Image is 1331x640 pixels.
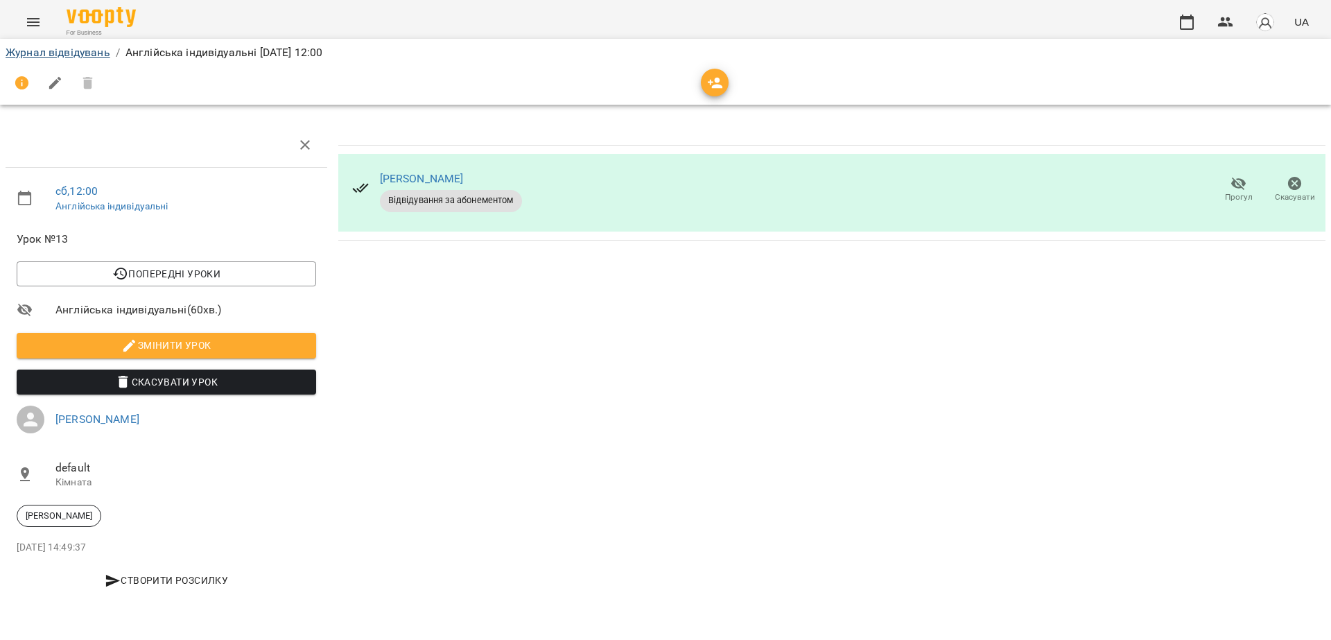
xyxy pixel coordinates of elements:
[6,44,1325,61] nav: breadcrumb
[67,7,136,27] img: Voopty Logo
[1267,171,1323,209] button: Скасувати
[1289,9,1314,35] button: UA
[1255,12,1275,32] img: avatar_s.png
[17,261,316,286] button: Попередні уроки
[125,44,322,61] p: Англійська індивідуальні [DATE] 12:00
[17,568,316,593] button: Створити розсилку
[380,172,464,185] a: [PERSON_NAME]
[17,510,101,522] span: [PERSON_NAME]
[55,413,139,426] a: [PERSON_NAME]
[55,460,316,476] span: default
[28,337,305,354] span: Змінити урок
[17,541,316,555] p: [DATE] 14:49:37
[55,476,316,490] p: Кімната
[55,184,98,198] a: сб , 12:00
[55,200,168,211] a: Англійська індивідуальні
[380,194,522,207] span: Відвідування за абонементом
[22,572,311,589] span: Створити розсилку
[1294,15,1309,29] span: UA
[17,370,316,395] button: Скасувати Урок
[1225,191,1253,203] span: Прогул
[116,44,120,61] li: /
[17,505,101,527] div: [PERSON_NAME]
[28,374,305,390] span: Скасувати Урок
[17,6,50,39] button: Menu
[1275,191,1315,203] span: Скасувати
[55,302,316,318] span: Англійська індивідуальні ( 60 хв. )
[1210,171,1267,209] button: Прогул
[17,333,316,358] button: Змінити урок
[67,28,136,37] span: For Business
[28,266,305,282] span: Попередні уроки
[6,46,110,59] a: Журнал відвідувань
[17,231,316,248] span: Урок №13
